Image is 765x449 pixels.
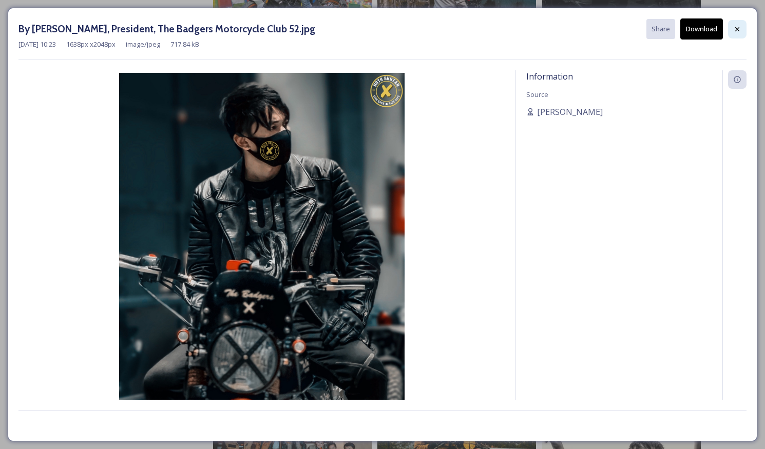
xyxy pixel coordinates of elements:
span: [PERSON_NAME] [537,106,603,118]
button: Download [680,18,723,40]
button: Share [646,19,675,39]
span: [DATE] 10:23 [18,40,56,49]
img: By%20Leewang%20Tobgay%2C%20President%2C%20The%20Badgers%20Motorcycle%20Club%2052.jpg [18,73,505,430]
h3: By [PERSON_NAME], President, The Badgers Motorcycle Club 52.jpg [18,22,315,36]
span: 1638 px x 2048 px [66,40,116,49]
span: 717.84 kB [170,40,199,49]
span: Source [526,90,548,99]
span: image/jpeg [126,40,160,49]
span: Information [526,71,573,82]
